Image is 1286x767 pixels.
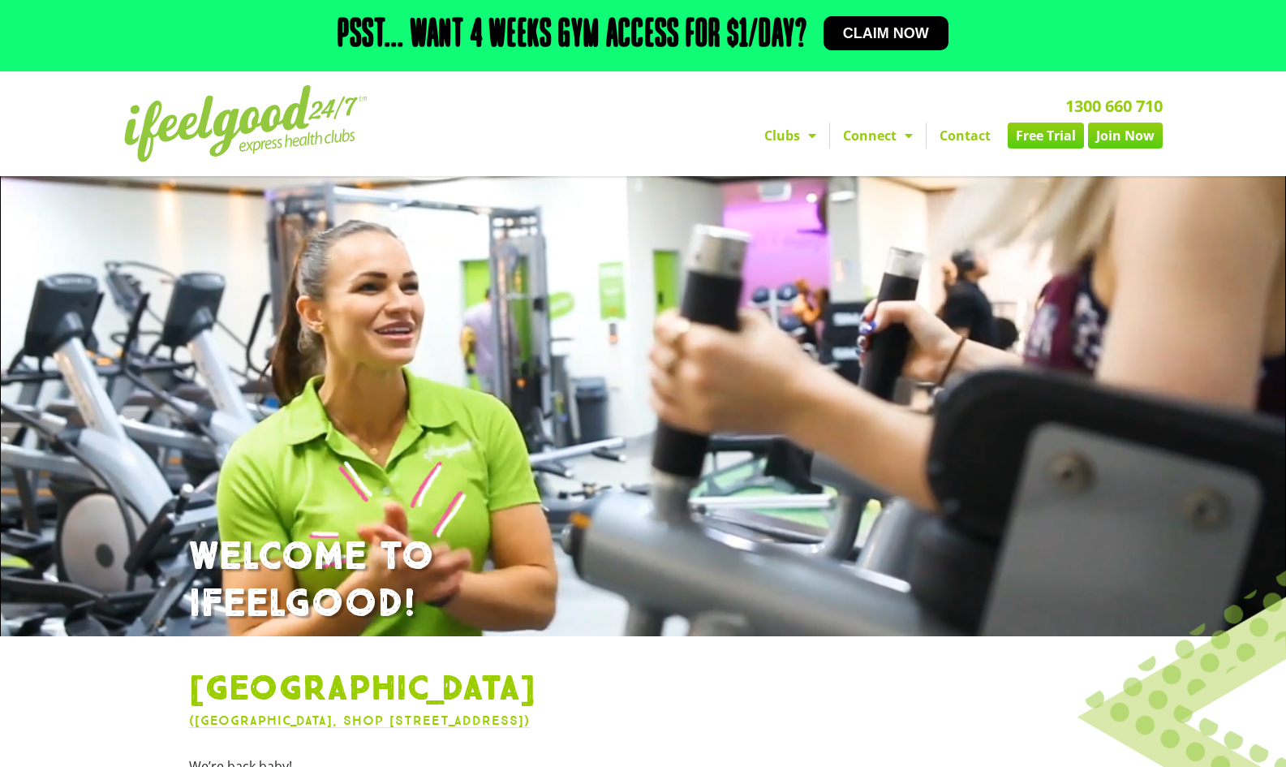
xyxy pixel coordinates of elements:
a: Contact [927,123,1004,149]
span: Claim now [843,26,929,41]
a: Clubs [751,123,829,149]
a: ([GEOGRAPHIC_DATA], Shop [STREET_ADDRESS]) [189,713,530,728]
a: 1300 660 710 [1065,95,1163,117]
a: Connect [830,123,926,149]
a: Free Trial [1008,123,1084,149]
h1: [GEOGRAPHIC_DATA] [189,669,1098,711]
h2: Psst... Want 4 weeks gym access for $1/day? [338,16,807,55]
a: Join Now [1088,123,1163,149]
h1: WELCOME TO IFEELGOOD! [189,534,1098,627]
nav: Menu [493,123,1163,149]
a: Claim now [824,16,948,50]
